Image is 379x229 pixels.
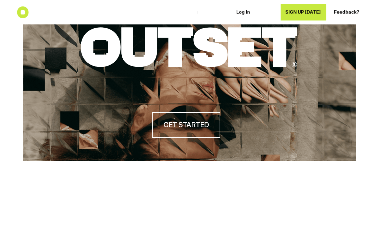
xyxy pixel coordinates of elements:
a: Feedback? [330,4,375,21]
p: Log In [236,10,273,15]
a: Blog [183,4,229,21]
a: SIGN UP [DATE] [281,4,326,21]
a: GET STARTED [152,112,220,138]
p: SIGN UP [DATE] [285,10,322,15]
p: Blog [188,10,224,15]
p: Feedback? [334,10,371,15]
h4: GET STARTED [163,120,208,130]
a: Log In [232,4,278,21]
